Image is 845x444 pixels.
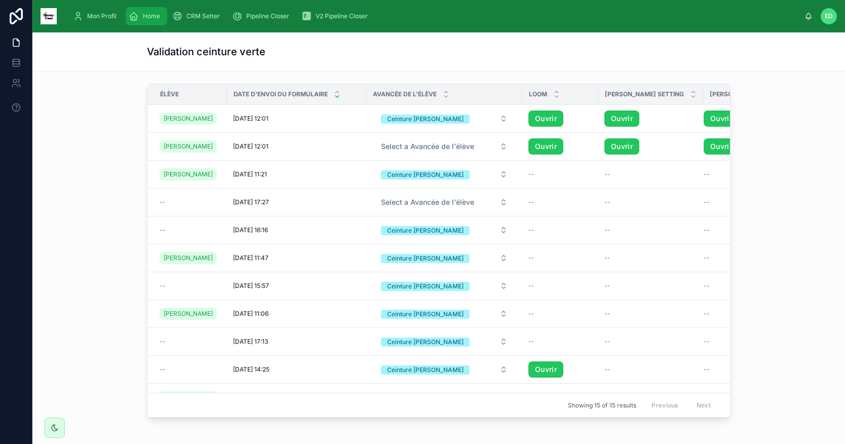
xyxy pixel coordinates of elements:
[387,338,464,347] div: Ceinture [PERSON_NAME]
[604,254,610,262] span: --
[528,198,534,206] span: --
[605,90,684,98] span: [PERSON_NAME] Setting
[604,310,610,318] span: --
[316,12,368,20] span: V2 Pipeline Closer
[373,137,516,156] button: Select Button
[704,365,710,374] span: --
[387,282,464,291] div: Ceinture [PERSON_NAME]
[387,170,464,179] div: Ceinture [PERSON_NAME]
[169,7,227,25] a: CRM Setter
[233,226,268,234] span: [DATE] 16:16
[529,90,547,98] span: Loom
[160,90,179,98] span: Élève
[229,7,296,25] a: Pipeline Closer
[528,226,534,234] span: --
[164,170,213,178] span: [PERSON_NAME]
[373,109,516,128] button: Select Button
[704,198,710,206] span: --
[825,12,833,20] span: ED
[233,365,270,374] span: [DATE] 14:25
[704,110,739,127] a: Ouvrir
[373,90,437,98] span: Avancée de l'élève
[298,7,375,25] a: V2 Pipeline Closer
[164,142,213,151] span: [PERSON_NAME]
[373,360,516,379] button: Select Button
[160,338,166,346] span: --
[387,115,464,124] div: Ceinture [PERSON_NAME]
[233,170,267,178] span: [DATE] 11:21
[373,221,516,239] button: Select Button
[704,170,710,178] span: --
[381,197,474,207] span: Select a Avancée de l'élève
[704,338,710,346] span: --
[704,282,710,290] span: --
[65,5,804,27] div: scrollable content
[233,254,268,262] span: [DATE] 11:47
[233,282,269,290] span: [DATE] 15:57
[126,7,167,25] a: Home
[704,310,710,318] span: --
[387,365,464,375] div: Ceinture [PERSON_NAME]
[143,12,160,20] span: Home
[160,391,217,403] a: [PERSON_NAME]
[604,110,639,127] a: Ouvrir
[387,254,464,263] div: Ceinture [PERSON_NAME]
[373,193,516,211] button: Select Button
[387,226,464,235] div: Ceinture [PERSON_NAME]
[604,198,610,206] span: --
[604,138,639,155] a: Ouvrir
[604,226,610,234] span: --
[186,12,220,20] span: CRM Setter
[604,282,610,290] span: --
[528,170,534,178] span: --
[160,168,217,180] a: [PERSON_NAME]
[604,338,610,346] span: --
[373,388,516,406] button: Select Button
[160,113,217,125] a: [PERSON_NAME]
[160,140,217,153] a: [PERSON_NAME]
[381,141,474,152] span: Select a Avancée de l'élève
[704,138,739,155] a: Ouvrir
[233,142,268,151] span: [DATE] 12:01
[41,8,57,24] img: App logo
[568,401,636,410] span: Showing 15 of 15 results
[147,45,265,59] h1: Validation ceinture verte
[528,338,534,346] span: --
[528,361,563,378] a: Ouvrir
[87,12,117,20] span: Mon Profil
[164,254,213,262] span: [PERSON_NAME]
[528,310,534,318] span: --
[70,7,124,25] a: Mon Profil
[234,90,328,98] span: Date d'envoi du formulaire
[528,110,563,127] a: Ouvrir
[233,338,268,346] span: [DATE] 17:13
[373,165,516,183] button: Select Button
[233,310,268,318] span: [DATE] 11:06
[160,365,166,374] span: --
[528,282,534,290] span: --
[160,282,166,290] span: --
[233,115,268,123] span: [DATE] 12:01
[387,310,464,319] div: Ceinture [PERSON_NAME]
[604,170,610,178] span: --
[604,365,610,374] span: --
[373,305,516,323] button: Select Button
[246,12,289,20] span: Pipeline Closer
[704,254,710,262] span: --
[528,254,534,262] span: --
[160,308,217,320] a: [PERSON_NAME]
[164,310,213,318] span: [PERSON_NAME]
[704,226,710,234] span: --
[233,198,269,206] span: [DATE] 17:27
[373,277,516,295] button: Select Button
[373,332,516,351] button: Select Button
[160,252,217,264] a: [PERSON_NAME]
[528,138,563,155] a: Ouvrir
[160,226,166,234] span: --
[373,249,516,267] button: Select Button
[164,115,213,123] span: [PERSON_NAME]
[710,90,772,98] span: [PERSON_NAME] closing
[160,198,166,206] span: --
